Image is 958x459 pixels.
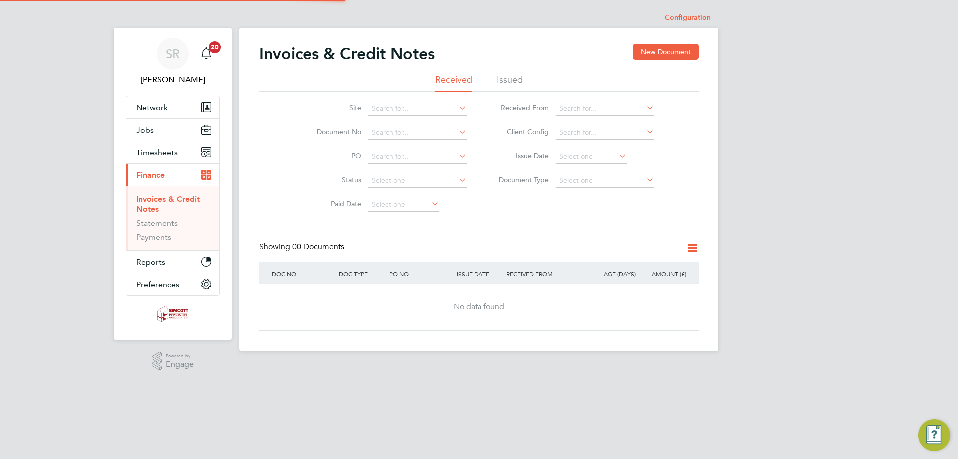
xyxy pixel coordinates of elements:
[166,47,180,60] span: SR
[126,186,219,250] div: Finance
[304,151,361,160] label: PO
[491,151,549,160] label: Issue Date
[126,74,220,86] span: Scott Ridgers
[387,262,454,285] div: PO NO
[638,262,689,285] div: AMOUNT (£)
[126,164,219,186] button: Finance
[491,127,549,136] label: Client Config
[633,44,699,60] button: New Document
[136,257,165,267] span: Reports
[304,127,361,136] label: Document No
[152,352,194,371] a: Powered byEngage
[368,126,467,140] input: Search for...
[126,306,220,322] a: Go to home page
[114,28,232,340] nav: Main navigation
[166,352,194,360] span: Powered by
[454,262,504,285] div: ISSUE DATE
[556,174,654,188] input: Select one
[491,175,549,184] label: Document Type
[269,302,689,312] div: No data found
[497,74,523,92] li: Issued
[126,141,219,163] button: Timesheets
[126,251,219,273] button: Reports
[136,194,200,214] a: Invoices & Credit Notes
[126,273,219,295] button: Preferences
[136,125,154,135] span: Jobs
[269,262,336,285] div: DOC NO
[259,44,435,64] h2: Invoices & Credit Notes
[196,38,216,70] a: 20
[336,262,387,285] div: DOC TYPE
[665,8,711,28] li: Configuration
[126,119,219,141] button: Jobs
[304,199,361,208] label: Paid Date
[126,38,220,86] a: SR[PERSON_NAME]
[126,96,219,118] button: Network
[136,103,168,112] span: Network
[368,198,439,212] input: Select one
[491,103,549,112] label: Received From
[136,218,178,228] a: Statements
[556,150,627,164] input: Select one
[292,242,344,252] span: 00 Documents
[368,174,467,188] input: Select one
[556,102,654,116] input: Search for...
[157,306,189,322] img: simcott-logo-retina.png
[304,175,361,184] label: Status
[588,262,638,285] div: AGE (DAYS)
[368,150,467,164] input: Search for...
[209,41,221,53] span: 20
[136,170,165,180] span: Finance
[304,103,361,112] label: Site
[259,242,346,252] div: Showing
[435,74,472,92] li: Received
[136,148,178,157] span: Timesheets
[136,280,179,289] span: Preferences
[504,262,588,285] div: RECEIVED FROM
[556,126,654,140] input: Search for...
[918,419,950,451] button: Engage Resource Center
[136,232,171,242] a: Payments
[166,360,194,369] span: Engage
[368,102,467,116] input: Search for...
